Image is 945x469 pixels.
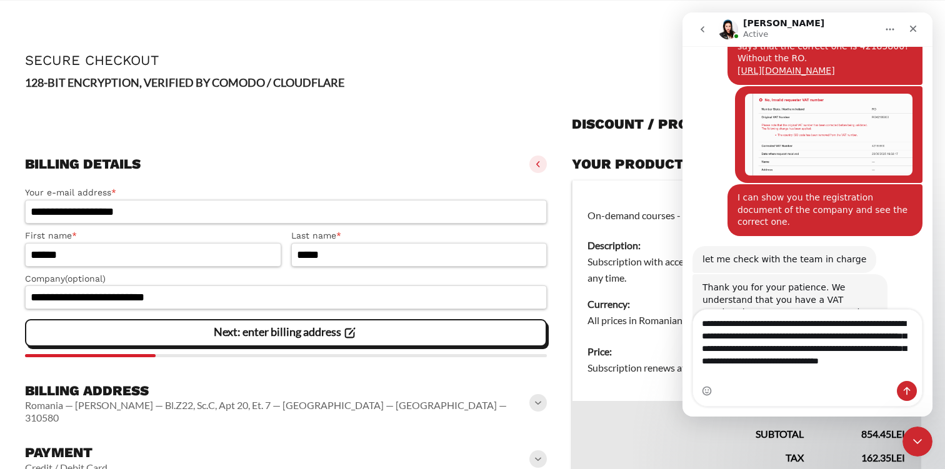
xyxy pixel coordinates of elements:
h3: Billing details [25,156,141,173]
th: Tax [572,442,819,466]
dt: Description: [587,237,905,254]
th: Subtotal [572,401,819,442]
div: Kimberly says… [10,234,240,262]
div: Kimberly says… [10,262,240,420]
h3: Discount / promo code [572,116,753,133]
dt: Currency: [587,296,905,312]
span: Subscription renews at . [587,362,749,373]
a: [URL][DOMAIN_NAME] [55,53,152,63]
label: Your e-mail address [25,185,547,200]
div: let me check with the team in charge [20,241,184,254]
vaadin-horizontal-layout: Romania — [PERSON_NAME] — Bl.Z22, Sc.C, Apt 20, Et. 7 — [GEOGRAPHIC_DATA] — [GEOGRAPHIC_DATA] — 3... [25,399,532,424]
div: Cosmin says… [10,172,240,234]
dd: All prices in Romanian leu. [587,312,905,328]
div: Cosmin says… [10,74,240,172]
iframe: Intercom live chat [902,427,932,457]
div: let me check with the team in charge [10,234,194,261]
span: (optional) [65,274,106,284]
dd: Subscription with access to on-demand courses for a single user. Cancel any time. [587,254,905,286]
label: Company [25,272,547,286]
button: Emoji picker [19,373,29,383]
dt: Price: [587,343,905,360]
h3: Billing address [25,382,532,400]
span: lei [891,452,905,463]
bdi: 854.45 [861,428,905,440]
div: I can show you the registration document of the company and see the correct one. [55,179,230,216]
bdi: 162.35 [861,452,905,463]
label: Last name [291,229,547,243]
td: On-demand courses - Monthly [572,180,920,337]
h3: Payment [25,444,107,462]
span: lei [891,428,905,440]
button: Send a message… [214,368,234,388]
h1: Secure Checkout [25,52,920,68]
div: I can show you the registration document of the company and see the correct one. [45,172,240,224]
vaadin-button: Next: enter billing address [25,319,547,347]
div: Thank you for your patience. We understand that you have a VAT number; however, our system requir... [20,269,195,330]
div: Thank you for your patience. We understand that you have a VAT number; however, our system requir... [10,262,205,393]
strong: 128-BIT ENCRYPTION, VERIFIED BY COMODO / CLOUDFLARE [25,76,344,89]
div: it appears so on that site. If I put the invalid one with the RO there, why it says that the corr... [55,4,230,65]
label: First name [25,229,281,243]
textarea: Message… [11,297,239,368]
iframe: Intercom live chat [682,12,932,417]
